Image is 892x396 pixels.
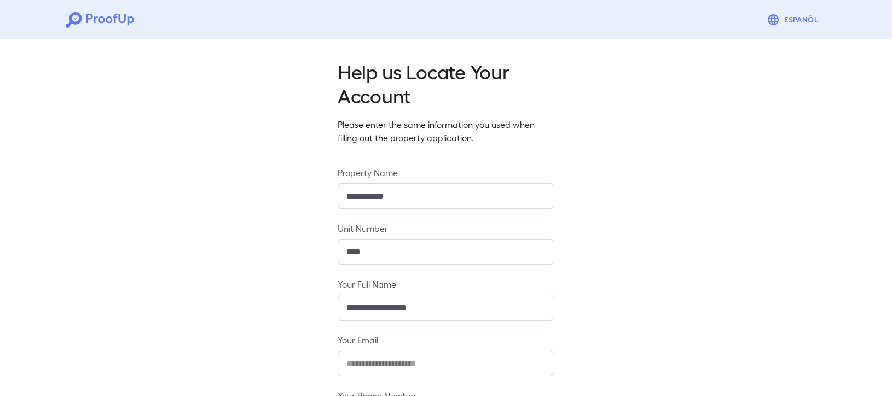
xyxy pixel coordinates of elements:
[338,222,554,235] label: Unit Number
[338,118,554,144] p: Please enter the same information you used when filling out the property application.
[762,9,826,31] button: Espanõl
[338,278,554,290] label: Your Full Name
[338,59,554,107] h2: Help us Locate Your Account
[338,334,554,346] label: Your Email
[338,166,554,179] label: Property Name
